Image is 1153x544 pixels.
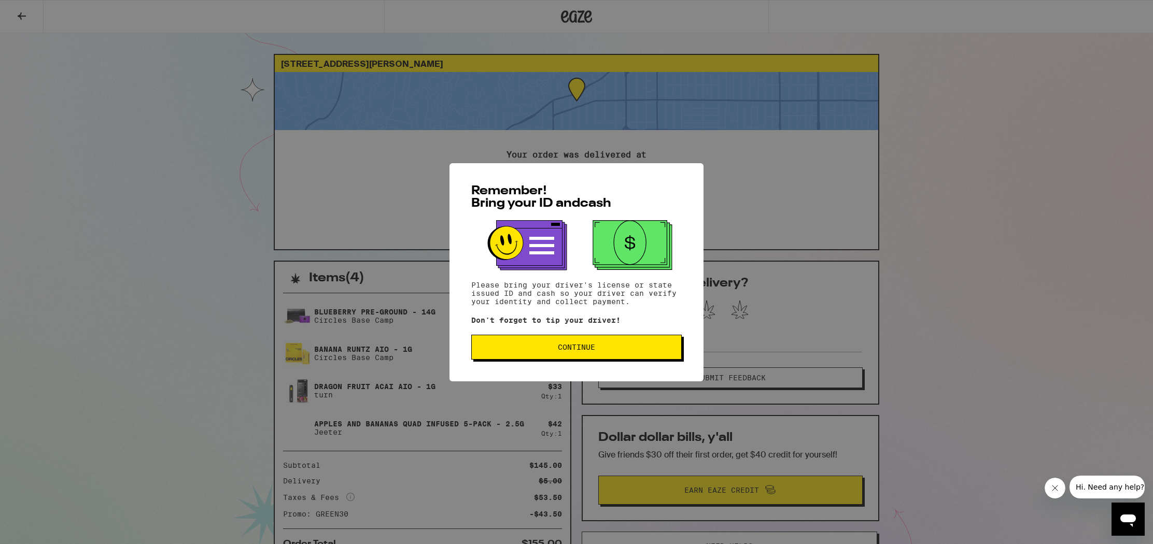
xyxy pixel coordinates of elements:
[558,343,595,351] span: Continue
[471,281,682,306] p: Please bring your driver's license or state issued ID and cash so your driver can verify your ide...
[1112,503,1145,536] iframe: Button to launch messaging window
[471,335,682,360] button: Continue
[1045,478,1065,498] iframe: Close message
[1070,476,1145,498] iframe: Message from company
[471,185,611,210] span: Remember! Bring your ID and cash
[471,316,682,324] p: Don't forget to tip your driver!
